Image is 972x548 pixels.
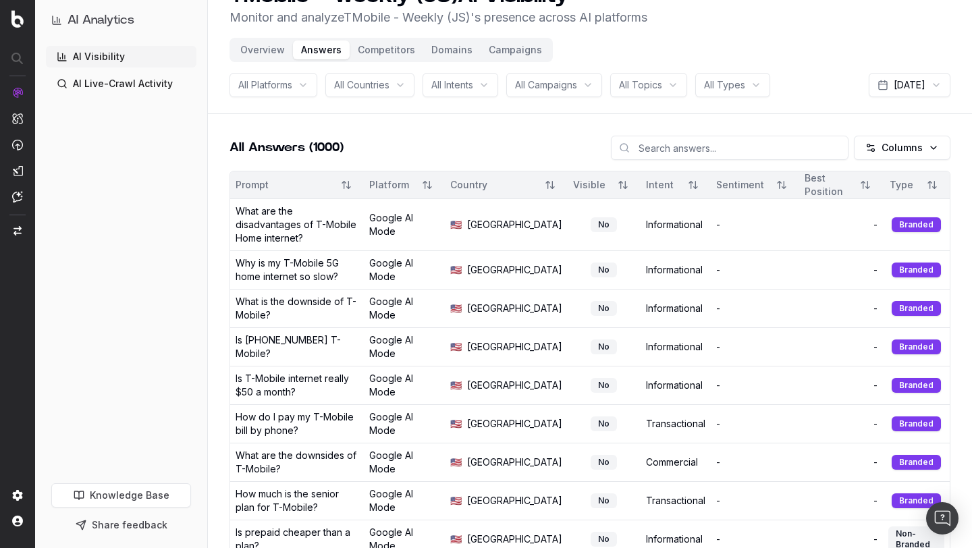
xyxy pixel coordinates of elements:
div: How much is the senior plan for T-Mobile? [236,487,358,514]
div: No [591,378,617,393]
div: Branded [892,416,941,431]
button: AI Analytics [51,11,191,30]
div: No [591,217,617,232]
div: Type [888,178,915,192]
div: No [591,339,617,354]
button: Answers [293,40,350,59]
span: All Platforms [238,78,292,92]
div: - [716,263,794,277]
button: Campaigns [481,40,550,59]
div: Informational [646,263,705,277]
button: Share feedback [51,513,191,537]
div: - [805,263,878,277]
h1: AI Analytics [67,11,134,30]
div: Branded [892,301,941,316]
img: Botify logo [11,10,24,28]
div: Google AI Mode [369,256,439,283]
span: 🇺🇸 [450,218,462,231]
div: Branded [892,493,941,508]
div: - [716,456,794,469]
div: Is [PHONE_NUMBER] T-Mobile? [236,333,358,360]
span: [GEOGRAPHIC_DATA] [467,218,562,231]
span: [GEOGRAPHIC_DATA] [467,302,562,315]
div: - [805,302,878,315]
button: Sort [769,173,794,197]
span: 🇺🇸 [450,302,462,315]
div: - [716,302,794,315]
img: Studio [12,165,23,176]
img: Analytics [12,87,23,98]
div: Best Position [805,171,848,198]
button: Sort [611,173,635,197]
span: 🇺🇸 [450,532,462,546]
span: [GEOGRAPHIC_DATA] [467,340,562,354]
div: Informational [646,379,705,392]
div: Google AI Mode [369,449,439,476]
div: - [805,456,878,469]
span: [GEOGRAPHIC_DATA] [467,417,562,431]
div: Intent [646,178,676,192]
div: Google AI Mode [369,295,439,322]
div: Google AI Mode [369,487,439,514]
div: Google AI Mode [369,333,439,360]
img: Intelligence [12,113,23,124]
div: What are the downsides of T-Mobile? [236,449,358,476]
button: Sort [681,173,705,197]
div: Branded [892,339,941,354]
div: Google AI Mode [369,410,439,437]
span: 🇺🇸 [450,494,462,508]
div: Informational [646,218,705,231]
h2: All Answers (1000) [230,138,344,157]
div: Branded [892,263,941,277]
div: Open Intercom Messenger [926,502,959,535]
div: - [716,417,794,431]
div: Informational [646,532,705,546]
button: Columns [854,136,950,160]
p: Monitor and analyze TMobile - Weekly (JS) 's presence across AI platforms [230,8,647,27]
img: Assist [12,191,23,202]
button: Sort [415,173,439,197]
button: Sort [853,173,878,197]
button: Sort [334,173,358,197]
button: Domains [423,40,481,59]
a: Knowledge Base [51,483,191,508]
div: Branded [892,455,941,470]
div: Platform [369,178,410,192]
div: - [716,532,794,546]
button: Sort [920,173,944,197]
div: Is T-Mobile internet really $50 a month? [236,372,358,399]
div: - [805,379,878,392]
span: All Countries [334,78,389,92]
span: All Campaigns [515,78,577,92]
div: No [591,455,617,470]
div: Transactional [646,417,705,431]
div: No [591,493,617,508]
div: Transactional [646,494,705,508]
span: All Intents [431,78,473,92]
div: - [805,417,878,431]
div: What are the disadvantages of T-Mobile Home internet? [236,204,358,245]
div: Branded [892,217,941,232]
div: - [716,494,794,508]
button: Overview [232,40,293,59]
a: AI Live-Crawl Activity [46,73,196,94]
span: All Topics [619,78,662,92]
div: Commercial [646,456,705,469]
span: 🇺🇸 [450,379,462,392]
img: Activation [12,139,23,150]
div: Prompt [236,178,329,192]
div: Why is my T-Mobile 5G home internet so slow? [236,256,358,283]
div: No [591,301,617,316]
div: - [805,218,878,231]
div: No [591,532,617,547]
span: [GEOGRAPHIC_DATA] [467,263,562,277]
span: 🇺🇸 [450,340,462,354]
div: Sentiment [716,178,764,192]
div: No [591,263,617,277]
img: Setting [12,490,23,501]
div: Informational [646,302,705,315]
span: [GEOGRAPHIC_DATA] [467,379,562,392]
div: - [805,340,878,354]
div: - [805,532,878,546]
span: [GEOGRAPHIC_DATA] [467,494,562,508]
